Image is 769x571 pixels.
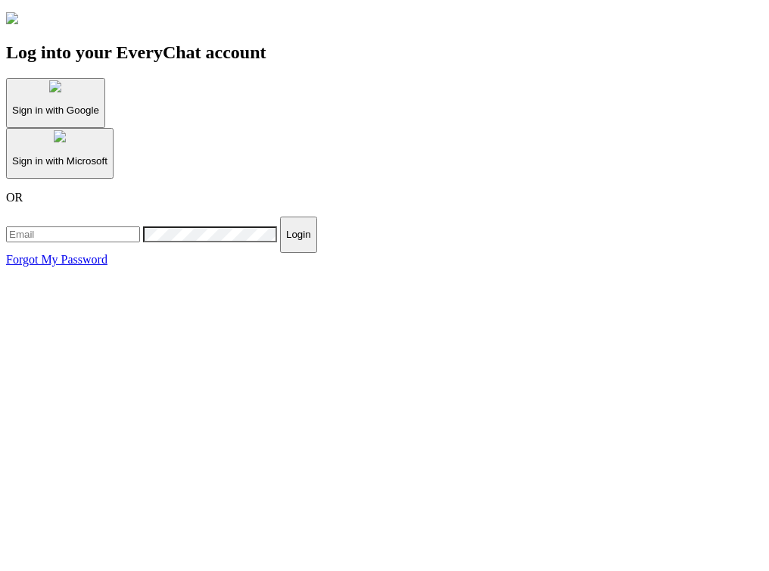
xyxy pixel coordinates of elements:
[6,128,114,179] button: Sign in with Microsoft
[54,130,66,142] img: microsoft-logo.png
[49,80,61,92] img: google-g.png
[6,12,18,24] img: EveryChat_logo_dark.png
[286,229,311,240] p: Login
[12,155,107,167] p: Sign in with Microsoft
[6,42,763,63] h2: Log into your EveryChat account
[6,253,107,266] a: Forgot My Password
[6,191,763,204] p: OR
[6,226,140,242] input: Email
[6,78,105,129] button: Sign in with Google
[12,105,99,116] p: Sign in with Google
[280,217,317,253] button: Login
